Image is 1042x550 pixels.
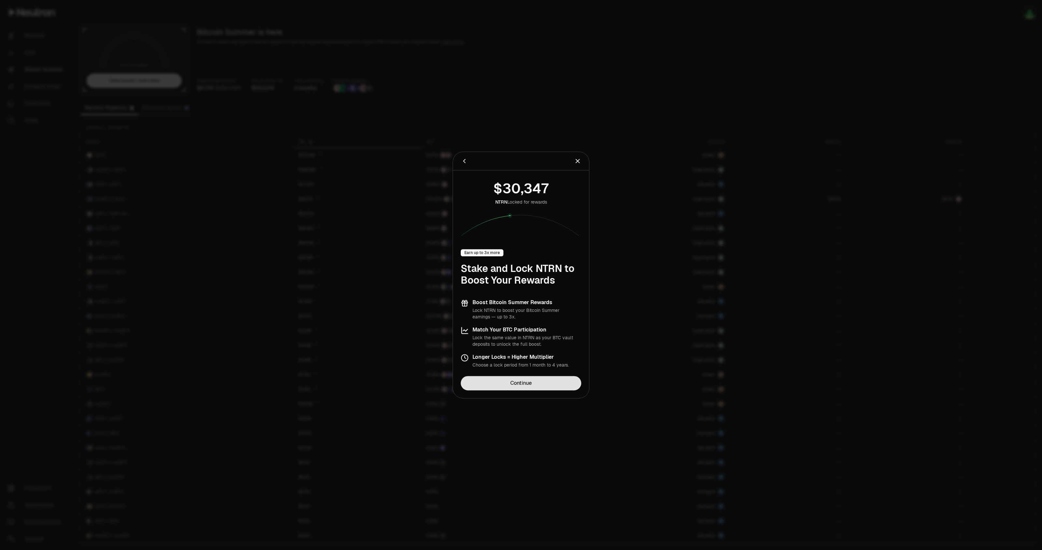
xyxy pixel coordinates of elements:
[495,199,547,205] div: Locked for rewards
[472,334,581,347] p: Lock the same value in NTRN as your BTC vault deposits to unlock the full boost.
[472,307,581,320] p: Lock NTRN to boost your Bitcoin Summer earnings — up to 3x.
[472,354,569,360] h3: Longer Locks = Higher Multiplier
[461,376,581,390] a: Continue
[461,156,468,166] button: Back
[472,362,569,368] p: Choose a lock period from 1 month to 4 years.
[461,249,503,256] div: Earn up to 3x more
[574,156,581,166] button: Close
[472,327,581,333] h3: Match Your BTC Participation
[461,263,581,286] h1: Stake and Lock NTRN to Boost Your Rewards
[495,199,507,205] span: NTRN
[472,299,581,306] h3: Boost Bitcoin Summer Rewards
